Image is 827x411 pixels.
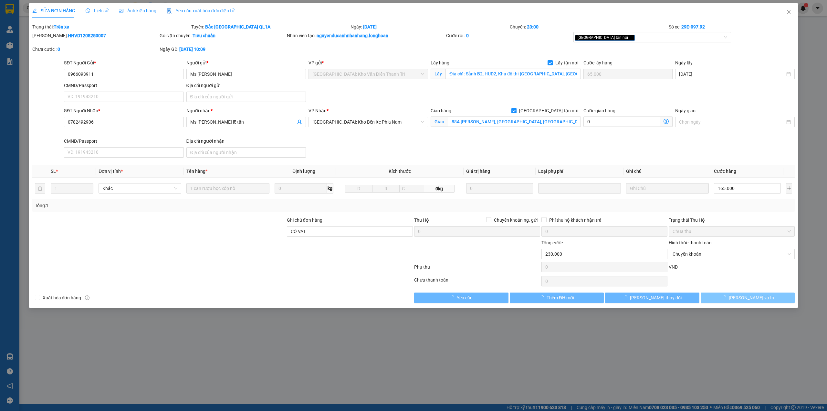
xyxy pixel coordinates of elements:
[119,8,156,13] span: Ảnh kiện hàng
[413,276,541,288] div: Chưa thanh toán
[675,108,696,113] label: Ngày giao
[64,59,183,66] div: SĐT Người Gửi
[547,294,574,301] span: Thêm ĐH mới
[317,33,388,38] b: nguyenducanhnhanhang.longhoan
[623,165,711,178] th: Ghi chú
[32,8,75,13] span: SỬA ĐƠN HÀNG
[35,202,319,209] div: Tổng: 1
[64,107,183,114] div: SĐT Người Nhận
[167,8,235,13] span: Yêu cầu xuất hóa đơn điện tử
[191,23,350,30] div: Tuyến:
[389,169,411,174] span: Kích thước
[399,185,424,193] input: C
[51,169,56,174] span: SL
[287,226,413,237] input: Ghi chú đơn hàng
[32,32,158,39] div: [PERSON_NAME]:
[372,185,400,193] input: R
[669,217,795,224] div: Trạng thái Thu Hộ
[547,217,604,224] span: Phí thu hộ khách nhận trả
[414,217,429,223] span: Thu Hộ
[68,33,106,38] b: HNVD1208250007
[287,32,445,39] div: Nhân viên tạo:
[186,59,306,66] div: Người gửi
[86,8,90,13] span: clock-circle
[64,138,183,145] div: CMND/Passport
[186,92,306,102] input: Địa chỉ của người gửi
[664,119,669,124] span: dollar-circle
[583,69,673,79] input: Cước lấy hàng
[539,295,547,300] span: loading
[345,185,372,193] input: D
[32,23,191,30] div: Trạng thái:
[668,23,795,30] div: Số xe:
[491,217,540,224] span: Chuyển khoản ng. gửi
[446,32,572,39] div: Cước rồi :
[35,183,45,194] button: delete
[186,138,306,145] div: Địa chỉ người nhận
[583,117,660,127] input: Cước giao hàng
[701,293,795,303] button: [PERSON_NAME] và In
[413,263,541,275] div: Phụ thu
[179,47,205,52] b: [DATE] 10:09
[186,107,306,114] div: Người nhận
[58,47,60,52] b: 0
[160,46,286,53] div: Ngày GD:
[630,294,682,301] span: [PERSON_NAME] thay đổi
[186,147,306,158] input: Địa chỉ của người nhận
[679,71,785,78] input: Ngày lấy
[445,69,581,79] input: Lấy tận nơi
[457,294,473,301] span: Yêu cầu
[309,108,327,113] span: VP Nhận
[186,183,269,194] input: VD: Bàn, Ghế
[679,118,785,126] input: Ngày giao
[541,240,563,245] span: Tổng cước
[102,183,177,193] span: Khác
[287,217,322,223] label: Ghi chú đơn hàng
[714,169,736,174] span: Cước hàng
[673,249,791,259] span: Chuyển khoản
[605,293,699,303] button: [PERSON_NAME] thay đổi
[309,59,428,66] div: VP gửi
[431,108,451,113] span: Giao hàng
[167,8,172,14] img: icon
[350,23,509,30] div: Ngày:
[527,24,539,29] b: 23:00
[292,169,315,174] span: Định lượng
[312,69,424,79] span: Hà Nội: Kho Văn Điển Thanh Trì
[536,165,623,178] th: Loại phụ phí
[673,227,791,236] span: Chưa thu
[729,294,774,301] span: [PERSON_NAME] và In
[424,185,455,193] span: 0kg
[450,295,457,300] span: loading
[623,295,630,300] span: loading
[297,119,302,125] span: user-add
[64,82,183,89] div: CMND/Passport
[193,33,215,38] b: Tiêu chuẩn
[722,295,729,300] span: loading
[54,24,69,29] b: Trên xe
[186,169,207,174] span: Tên hàng
[669,264,678,270] span: VND
[517,107,581,114] span: [GEOGRAPHIC_DATA] tận nơi
[466,33,469,38] b: 0
[186,82,306,89] div: Địa chỉ người gửi
[86,8,109,13] span: Lịch sử
[119,8,123,13] span: picture
[675,60,693,65] label: Ngày lấy
[414,293,508,303] button: Yêu cầu
[786,9,791,15] span: close
[786,183,792,194] button: plus
[32,46,158,53] div: Chưa cước :
[509,23,668,30] div: Chuyến:
[431,117,448,127] span: Giao
[160,32,286,39] div: Gói vận chuyển:
[466,183,533,194] input: 0
[205,24,270,29] b: Bắc [GEOGRAPHIC_DATA] QL1A
[681,24,705,29] b: 29E-097.92
[583,108,615,113] label: Cước giao hàng
[780,3,798,21] button: Close
[431,60,449,65] span: Lấy hàng
[431,69,445,79] span: Lấy
[575,35,635,41] span: [GEOGRAPHIC_DATA] tận nơi
[448,117,581,127] input: Giao tận nơi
